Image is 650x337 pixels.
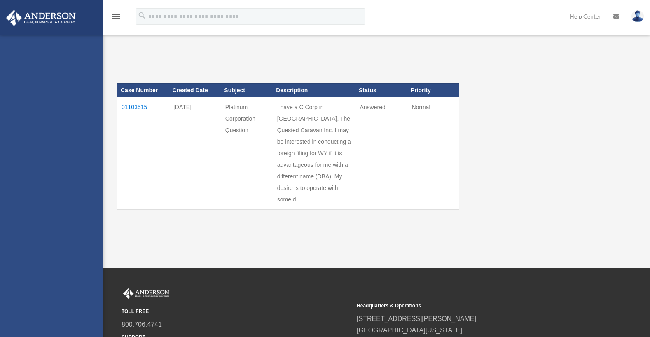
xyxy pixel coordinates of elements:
[357,315,476,322] a: [STREET_ADDRESS][PERSON_NAME]
[221,83,273,97] th: Subject
[273,83,355,97] th: Description
[357,327,462,334] a: [GEOGRAPHIC_DATA][US_STATE]
[407,97,459,210] td: Normal
[111,12,121,21] i: menu
[111,14,121,21] a: menu
[631,10,644,22] img: User Pic
[117,97,169,210] td: 01103515
[122,288,171,299] img: Anderson Advisors Platinum Portal
[122,307,351,316] small: TOLL FREE
[138,11,147,20] i: search
[169,83,221,97] th: Created Date
[221,97,273,210] td: Platinum Corporation Question
[169,97,221,210] td: [DATE]
[357,302,586,310] small: Headquarters & Operations
[4,10,78,26] img: Anderson Advisors Platinum Portal
[355,97,407,210] td: Answered
[117,83,169,97] th: Case Number
[122,321,162,328] a: 800.706.4741
[355,83,407,97] th: Status
[407,83,459,97] th: Priority
[273,97,355,210] td: I have a C Corp in [GEOGRAPHIC_DATA], The Quested Caravan Inc. I may be interested in conducting ...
